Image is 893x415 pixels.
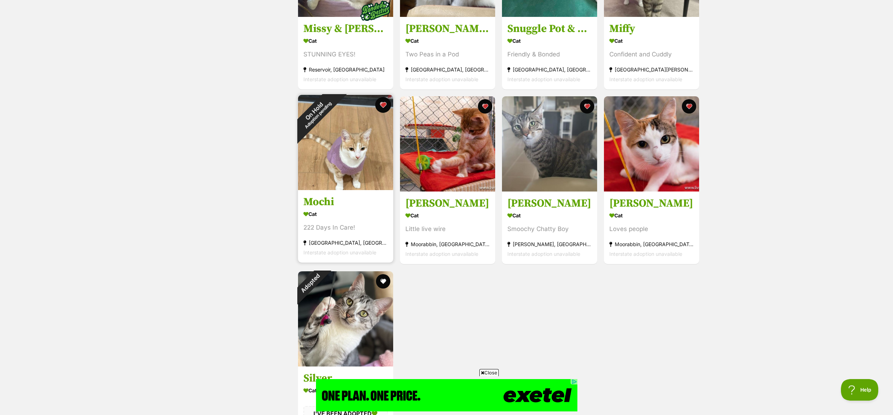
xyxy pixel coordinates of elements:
a: Snuggle Pot & Cuddle Pie Cat Friendly & Bonded [GEOGRAPHIC_DATA], [GEOGRAPHIC_DATA] Interstate ad... [502,17,597,89]
img: Silver [298,271,393,366]
a: [PERSON_NAME] Cat Smoochy Chatty Boy [PERSON_NAME], [GEOGRAPHIC_DATA] Interstate adoption unavail... [502,192,597,264]
div: STUNNING EYES! [303,50,388,59]
div: Adopted [288,262,331,305]
div: Cat [303,36,388,46]
div: Cat [507,36,592,46]
div: Cat [303,209,388,220]
h3: Mochi [303,195,388,209]
div: Friendly & Bonded [507,50,592,59]
a: Miffy Cat Confident and Cuddly [GEOGRAPHIC_DATA][PERSON_NAME][GEOGRAPHIC_DATA] Interstate adoptio... [604,17,699,89]
div: Cat [405,211,490,221]
div: Moorabbin, [GEOGRAPHIC_DATA] [609,240,694,249]
span: Interstate adoption unavailable [405,251,478,257]
a: Adopted [298,361,393,368]
img: Mochi [298,95,393,190]
button: favourite [682,99,696,114]
h3: [PERSON_NAME] [507,197,592,211]
h3: [PERSON_NAME] [405,197,490,211]
div: Cat [609,36,694,46]
span: Interstate adoption unavailable [405,76,478,82]
div: [PERSON_NAME], [GEOGRAPHIC_DATA] [507,240,592,249]
button: favourite [580,99,594,114]
div: Cat [303,385,388,396]
div: [GEOGRAPHIC_DATA][PERSON_NAME][GEOGRAPHIC_DATA] [609,65,694,74]
span: Interstate adoption unavailable [303,76,376,82]
img: Diego Moriarty [400,96,495,192]
span: Interstate adoption unavailable [609,251,682,257]
img: Willy Moriarty [502,96,597,192]
h3: [PERSON_NAME] [609,197,694,211]
div: [GEOGRAPHIC_DATA], [GEOGRAPHIC_DATA] [405,65,490,74]
span: Interstate adoption unavailable [507,251,580,257]
a: [PERSON_NAME] and [PERSON_NAME] 🌺💙 Cat Two Peas in a Pod [GEOGRAPHIC_DATA], [GEOGRAPHIC_DATA] Int... [400,17,495,89]
div: Cat [405,36,490,46]
span: Close [479,369,499,376]
a: Mochi Cat 222 Days In Care! [GEOGRAPHIC_DATA], [GEOGRAPHIC_DATA] Interstate adoption unavailable ... [298,190,393,263]
div: Cat [609,211,694,221]
h3: Snuggle Pot & Cuddle Pie [507,22,592,36]
div: [GEOGRAPHIC_DATA], [GEOGRAPHIC_DATA] [303,238,388,248]
span: Interstate adoption unavailable [303,250,376,256]
a: [PERSON_NAME] Cat Loves people Moorabbin, [GEOGRAPHIC_DATA] Interstate adoption unavailable favou... [604,192,699,264]
div: Smoochy Chatty Boy [507,225,592,234]
div: Loves people [609,225,694,234]
button: favourite [375,97,391,113]
span: Adoption pending [304,101,332,130]
div: Little live wire [405,225,490,234]
a: [PERSON_NAME] Cat Little live wire Moorabbin, [GEOGRAPHIC_DATA] Interstate adoption unavailable f... [400,192,495,264]
iframe: Advertisement [316,379,577,411]
h3: [PERSON_NAME] and [PERSON_NAME] 🌺💙 [405,22,490,36]
div: Cat [507,211,592,221]
div: On Hold [284,82,347,144]
h3: Miffy [609,22,694,36]
div: Reservoir, [GEOGRAPHIC_DATA] [303,65,388,74]
img: Hazel Moriarty [604,96,699,192]
h3: Silver [303,372,388,385]
button: favourite [376,274,390,289]
h3: Missy & [PERSON_NAME] 🌷🐈 [303,22,388,36]
div: [GEOGRAPHIC_DATA], [GEOGRAPHIC_DATA] [507,65,592,74]
a: Missy & [PERSON_NAME] 🌷🐈 Cat STUNNING EYES! Reservoir, [GEOGRAPHIC_DATA] Interstate adoption unav... [298,17,393,89]
div: Two Peas in a Pod [405,50,490,59]
button: favourite [478,99,492,114]
iframe: Help Scout Beacon - Open [841,379,879,401]
div: Confident and Cuddly [609,50,694,59]
div: 222 Days In Care! [303,223,388,233]
span: Interstate adoption unavailable [507,76,580,82]
a: On HoldAdoption pending [298,184,393,192]
div: Moorabbin, [GEOGRAPHIC_DATA] [405,240,490,249]
span: Interstate adoption unavailable [609,76,682,82]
